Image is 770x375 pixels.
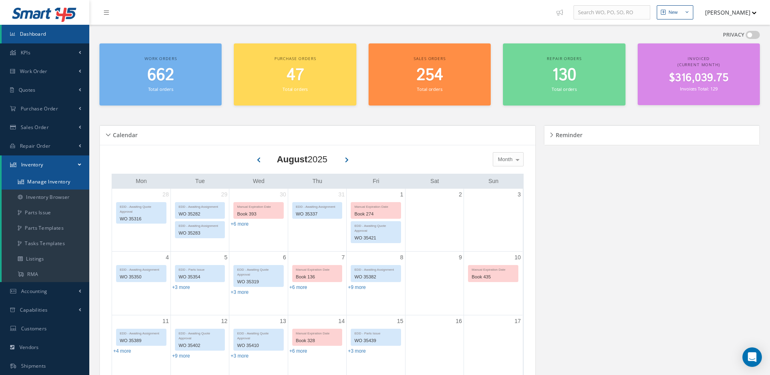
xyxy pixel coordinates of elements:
a: Purchase orders 47 Total orders [234,43,356,106]
a: Show 9 more events [172,353,190,359]
a: Show 6 more events [289,348,307,354]
div: EDD - Awaiting Quote Approval [234,329,283,341]
td: August 7, 2025 [288,251,346,315]
a: August 15, 2025 [395,315,405,327]
div: WO 35337 [293,209,342,219]
a: August 16, 2025 [454,315,464,327]
div: WO 35350 [116,272,166,282]
a: August 11, 2025 [161,315,170,327]
label: PRIVACY [723,31,744,39]
span: (Current Month) [677,62,720,67]
a: Show 9 more events [348,284,366,290]
div: Book 136 [293,272,342,282]
span: 662 [147,64,174,87]
a: Show 6 more events [289,284,307,290]
div: Book 435 [468,272,518,282]
div: EDD - Awaiting Assignment [175,222,224,228]
span: Sales Order [21,124,49,131]
div: 2025 [277,153,328,166]
a: Parts Issue [2,205,91,220]
a: August 7, 2025 [340,252,346,263]
a: August 1, 2025 [399,189,405,200]
a: August 13, 2025 [278,315,288,327]
td: August 2, 2025 [405,189,464,252]
span: 254 [416,64,443,87]
div: Book 274 [351,209,400,219]
span: 47 [287,64,304,87]
div: WO 35421 [351,233,400,243]
span: Vendors [19,344,39,351]
div: Book 393 [234,209,283,219]
a: July 30, 2025 [278,189,288,200]
div: WO 35319 [234,277,283,287]
a: Sunday [487,176,500,186]
td: August 9, 2025 [405,251,464,315]
a: August 12, 2025 [220,315,229,327]
span: 130 [552,64,576,87]
a: Tasks Templates [2,236,91,251]
span: Sales orders [414,56,445,61]
td: July 30, 2025 [229,189,288,252]
a: August 10, 2025 [513,252,522,263]
a: August 9, 2025 [457,252,464,263]
span: Accounting [21,288,47,295]
span: Quotes [19,86,36,93]
input: Search WO, PO, SO, RO [574,5,650,20]
span: Purchase orders [274,56,316,61]
span: Dashboard [20,30,46,37]
a: Dashboard [2,25,89,43]
td: August 1, 2025 [347,189,405,252]
small: Invoices Total: 129 [680,86,717,92]
div: Manual Expiration Date [351,203,400,209]
td: August 10, 2025 [464,251,522,315]
div: WO 35283 [175,228,224,238]
td: August 4, 2025 [112,251,170,315]
div: EDD - Awaiting Assignment [175,203,224,209]
a: Tuesday [194,176,207,186]
td: August 8, 2025 [347,251,405,315]
div: WO 35402 [175,341,224,350]
div: Manual Expiration Date [293,329,342,336]
a: July 29, 2025 [220,189,229,200]
div: WO 35382 [351,272,400,282]
small: Total orders [148,86,173,92]
a: Work orders 662 Total orders [99,43,222,106]
div: EDD - Awaiting Quote Approval [175,329,224,341]
div: EDD - Awaiting Assignment [293,203,342,209]
span: $316,039.75 [669,70,729,86]
a: Friday [371,176,381,186]
div: Manual Expiration Date [468,265,518,272]
span: Month [496,155,513,164]
a: Inventory [2,155,89,174]
span: Work orders [145,56,177,61]
div: EDD - Awaiting Assignment [116,329,166,336]
span: Work Order [20,68,47,75]
a: Listings [2,251,91,267]
a: August 8, 2025 [399,252,405,263]
div: EDD - Awaiting Assignment [116,265,166,272]
a: Thursday [311,176,324,186]
h5: Reminder [553,129,582,139]
span: Shipments [21,362,46,369]
div: EDD - Parts Issue [175,265,224,272]
div: Manual Expiration Date [293,265,342,272]
div: WO 35389 [116,336,166,345]
a: Show 3 more events [348,348,366,354]
div: WO 35354 [175,272,224,282]
div: WO 35282 [175,209,224,219]
div: WO 35316 [116,214,166,224]
a: Repair orders 130 Total orders [503,43,625,106]
td: July 28, 2025 [112,189,170,252]
span: Customers [21,325,47,332]
div: WO 35439 [351,336,400,345]
a: RMA [2,267,91,282]
a: July 28, 2025 [161,189,170,200]
a: Show 3 more events [231,353,248,359]
a: Inventory Browser [2,190,91,205]
button: New [657,5,693,19]
div: EDD - Awaiting Assignment [351,265,400,272]
a: Show 4 more events [113,348,131,354]
a: Show 3 more events [172,284,190,290]
span: Inventory [21,161,43,168]
a: August 4, 2025 [164,252,170,263]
